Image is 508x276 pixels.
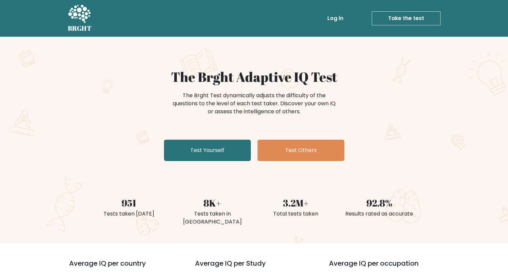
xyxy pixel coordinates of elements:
div: Tests taken in [GEOGRAPHIC_DATA] [175,210,250,226]
a: Log in [325,12,346,25]
a: BRGHT [68,3,92,34]
div: Results rated as accurate [342,210,417,218]
h1: The Brght Adaptive IQ Test [91,69,417,85]
div: Total tests taken [258,210,334,218]
div: 951 [91,196,167,210]
h3: Average IQ per Study [195,259,313,275]
a: Test Others [258,140,344,161]
div: 3.2M+ [258,196,334,210]
h3: Average IQ per country [69,259,171,275]
a: Take the test [372,11,441,25]
h3: Average IQ per occupation [329,259,447,275]
div: 8K+ [175,196,250,210]
a: Test Yourself [164,140,251,161]
div: Tests taken [DATE] [91,210,167,218]
h5: BRGHT [68,24,92,32]
div: 92.8% [342,196,417,210]
div: The Brght Test dynamically adjusts the difficulty of the questions to the level of each test take... [171,92,338,116]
